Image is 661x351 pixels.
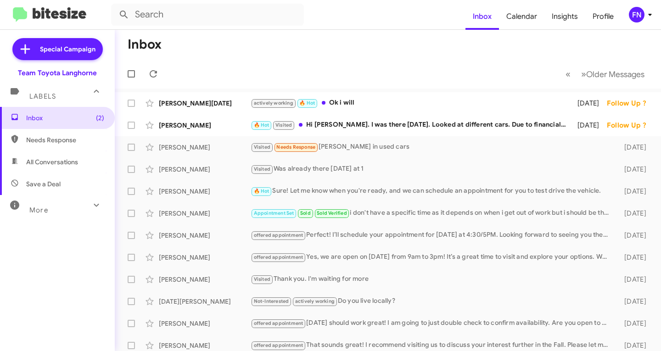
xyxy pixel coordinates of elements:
nav: Page navigation example [560,65,650,84]
a: Insights [544,3,585,30]
span: All Conversations [26,157,78,167]
span: 🔥 Hot [254,188,269,194]
a: Calendar [499,3,544,30]
div: [PERSON_NAME] [159,253,251,262]
div: Yes, we are open on [DATE] from 9am to 3pm! It’s a great time to visit and explore your options. ... [251,252,614,262]
a: Special Campaign [12,38,103,60]
div: [PERSON_NAME] [159,319,251,328]
input: Search [111,4,304,26]
div: [DATE] [614,187,654,196]
span: » [581,68,586,80]
div: Do you live locally? [251,296,614,306]
div: [PERSON_NAME] [159,121,251,130]
div: [DATE] [571,121,606,130]
h1: Inbox [128,37,162,52]
div: Was already there [DATE] at 1 [251,164,614,174]
span: Sold Verified [317,210,347,216]
div: [DATE] [614,275,654,284]
span: Visited [275,122,292,128]
div: Team Toyota Langhorne [18,68,97,78]
span: (2) [96,113,104,123]
span: Sold [300,210,311,216]
span: Not-Interested [254,298,289,304]
a: Profile [585,3,621,30]
span: offered appointment [254,254,303,260]
span: Visited [254,166,270,172]
div: [DATE] [614,143,654,152]
div: [PERSON_NAME] [159,231,251,240]
span: Special Campaign [40,45,95,54]
button: FN [621,7,651,22]
div: [PERSON_NAME][DATE] [159,99,251,108]
div: Perfect! I’ll schedule your appointment for [DATE] at 4:30/5PM. Looking forward to seeing you the... [251,230,614,240]
span: offered appointment [254,232,303,238]
a: Inbox [465,3,499,30]
button: Next [576,65,650,84]
div: [DATE] [614,209,654,218]
div: [PERSON_NAME] [159,165,251,174]
span: offered appointment [254,342,303,348]
div: [DATE][PERSON_NAME] [159,297,251,306]
div: i don't have a specific time as it depends on when i get out of work but i should be there someti... [251,208,614,218]
div: [DATE] [614,297,654,306]
div: That sounds great! I recommend visiting us to discuss your interest further in the Fall. Please l... [251,340,614,351]
div: [PERSON_NAME] [159,143,251,152]
div: [PERSON_NAME] [159,341,251,350]
div: [DATE] [614,319,654,328]
span: Appointment Set [254,210,294,216]
div: [DATE] [614,165,654,174]
span: 🔥 Hot [299,100,315,106]
div: Hi [PERSON_NAME]. I was there [DATE]. Looked at different cars. Due to financial reasons I will n... [251,120,571,130]
span: actively working [254,100,293,106]
div: FN [629,7,644,22]
span: 🔥 Hot [254,122,269,128]
div: [PERSON_NAME] [159,275,251,284]
div: [DATE] should work great! I am going to just double check to confirm availability. Are you open t... [251,318,614,329]
div: [DATE] [571,99,606,108]
span: Visited [254,144,270,150]
button: Previous [560,65,576,84]
span: Older Messages [586,69,644,79]
div: [PERSON_NAME] [159,187,251,196]
div: [DATE] [614,341,654,350]
span: offered appointment [254,320,303,326]
span: Needs Response [276,144,315,150]
div: Follow Up ? [607,121,654,130]
div: [PERSON_NAME] [159,209,251,218]
div: [PERSON_NAME] in used cars [251,142,614,152]
span: Visited [254,276,270,282]
div: Ok i will [251,98,571,108]
div: Thank you. I'm waiting for more [251,274,614,284]
span: « [566,68,571,80]
div: Follow Up ? [607,99,654,108]
div: [DATE] [614,253,654,262]
span: Labels [29,92,56,100]
span: Inbox [26,113,104,123]
span: actively working [295,298,335,304]
span: Needs Response [26,135,104,145]
div: Sure! Let me know when you're ready, and we can schedule an appointment for you to test drive the... [251,186,614,196]
div: [DATE] [614,231,654,240]
span: Save a Deal [26,179,61,189]
span: More [29,206,48,214]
